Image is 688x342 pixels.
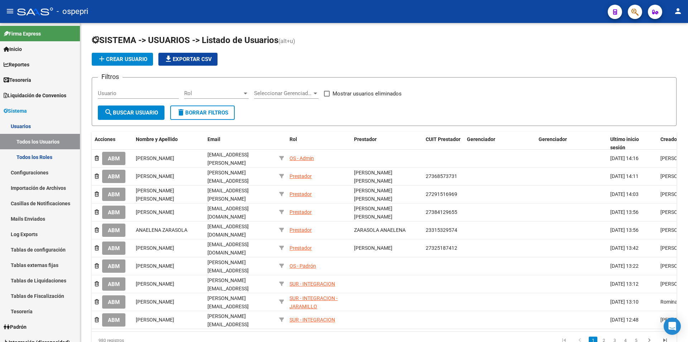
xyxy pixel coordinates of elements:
[136,227,187,233] span: ANAELENA ZARASOLA
[290,190,312,198] div: Prestador
[4,107,27,115] span: Sistema
[6,7,14,15] mat-icon: menu
[108,173,120,180] span: ABM
[98,72,123,82] h3: Filtros
[136,263,174,269] span: [PERSON_NAME]
[108,263,120,270] span: ABM
[108,299,120,305] span: ABM
[610,173,639,179] span: [DATE] 14:11
[610,263,639,269] span: [DATE] 13:22
[607,132,658,155] datatable-header-cell: Ultimo inicio sesión
[170,106,235,120] button: Borrar Filtros
[290,208,312,216] div: Prestador
[610,281,639,287] span: [DATE] 13:12
[136,155,174,161] span: [PERSON_NAME]
[207,224,249,238] span: [EMAIL_ADDRESS][DOMAIN_NAME]
[610,191,639,197] span: [DATE] 14:03
[354,136,377,142] span: Prestador
[57,4,88,19] span: - ospepri
[290,262,316,270] div: OS - Padrón
[207,136,220,142] span: Email
[290,280,335,288] div: SUR - INTEGRACION
[290,226,312,234] div: Prestador
[287,132,351,155] datatable-header-cell: Rol
[4,92,66,99] span: Liquidación de Convenios
[664,318,681,335] div: Open Intercom Messenger
[333,89,402,98] span: Mostrar usuarios eliminados
[102,277,125,291] button: ABM
[426,209,457,215] span: 27384129655
[102,224,125,237] button: ABM
[184,90,242,97] span: Rol
[164,55,173,63] mat-icon: file_download
[674,7,682,15] mat-icon: person
[207,170,249,192] span: [PERSON_NAME][EMAIL_ADDRESS][DOMAIN_NAME]
[108,245,120,252] span: ABM
[4,61,29,69] span: Reportes
[254,90,312,97] span: Seleccionar Gerenciador
[4,323,27,331] span: Padrón
[97,56,147,62] span: Crear Usuario
[108,191,120,198] span: ABM
[4,30,41,38] span: Firma Express
[207,206,249,220] span: [EMAIL_ADDRESS][DOMAIN_NAME]
[136,136,178,142] span: Nombre y Apellido
[426,173,457,179] span: 27368573731
[426,136,460,142] span: CUIT Prestador
[426,191,457,197] span: 27291516969
[102,152,125,165] button: ABM
[108,155,120,162] span: ABM
[136,188,174,202] span: [PERSON_NAME] [PERSON_NAME]
[660,299,680,305] span: Romina -
[136,245,174,251] span: [PERSON_NAME]
[354,170,392,184] span: [PERSON_NAME] [PERSON_NAME]
[660,136,685,142] span: Creado por
[423,132,464,155] datatable-header-cell: CUIT Prestador
[102,313,125,327] button: ABM
[102,242,125,255] button: ABM
[95,136,115,142] span: Acciones
[102,259,125,273] button: ABM
[536,132,607,155] datatable-header-cell: Gerenciador
[97,55,106,63] mat-icon: add
[104,108,113,117] mat-icon: search
[102,170,125,183] button: ABM
[207,242,249,256] span: [EMAIL_ADDRESS][DOMAIN_NAME]
[177,109,228,116] span: Borrar Filtros
[354,245,392,251] span: [PERSON_NAME]
[205,132,276,155] datatable-header-cell: Email
[4,45,22,53] span: Inicio
[426,227,457,233] span: 23315329574
[610,209,639,215] span: [DATE] 13:56
[92,53,153,66] button: Crear Usuario
[136,317,174,323] span: [PERSON_NAME]
[108,317,120,323] span: ABM
[207,295,249,325] span: [PERSON_NAME][EMAIL_ADDRESS][PERSON_NAME][DOMAIN_NAME]
[426,245,457,251] span: 27325187412
[158,53,218,66] button: Exportar CSV
[102,206,125,219] button: ABM
[610,155,639,161] span: [DATE] 14:16
[290,316,335,324] div: SUR - INTEGRACION
[290,136,297,142] span: Rol
[290,244,312,252] div: Prestador
[610,227,639,233] span: [DATE] 13:56
[92,35,278,45] span: SISTEMA -> USUARIOS -> Listado de Usuarios
[102,295,125,309] button: ABM
[207,188,249,210] span: [EMAIL_ADDRESS][PERSON_NAME][DOMAIN_NAME]
[108,281,120,287] span: ABM
[92,132,133,155] datatable-header-cell: Acciones
[354,227,406,233] span: ZARASOLA ANAELENA
[136,281,174,287] span: [PERSON_NAME]
[136,209,174,215] span: [PERSON_NAME]
[136,173,174,179] span: [PERSON_NAME]
[351,132,423,155] datatable-header-cell: Prestador
[133,132,205,155] datatable-header-cell: Nombre y Apellido
[164,56,212,62] span: Exportar CSV
[4,76,31,84] span: Tesorería
[290,172,312,181] div: Prestador
[207,259,249,290] span: [PERSON_NAME][EMAIL_ADDRESS][PERSON_NAME][DOMAIN_NAME]
[136,299,174,305] span: [PERSON_NAME]
[290,294,348,311] div: SUR - INTEGRACION - JARAMILLO
[354,188,392,202] span: [PERSON_NAME] [PERSON_NAME]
